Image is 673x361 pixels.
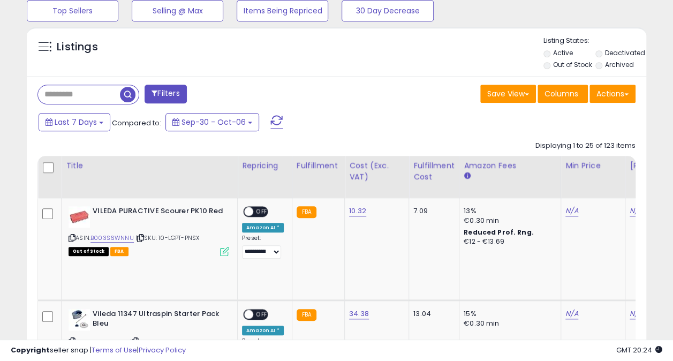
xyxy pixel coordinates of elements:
[565,309,578,319] a: N/A
[69,206,90,228] img: 41Rq+TNV7yL._SL40_.jpg
[605,60,634,69] label: Archived
[242,160,288,171] div: Repricing
[349,206,366,216] a: 10.32
[11,345,50,355] strong: Copyright
[297,309,316,321] small: FBA
[39,113,110,131] button: Last 7 Days
[92,345,137,355] a: Terms of Use
[145,85,186,103] button: Filters
[464,160,556,171] div: Amazon Fees
[90,234,134,243] a: B003S6WNNU
[553,60,592,69] label: Out of Stock
[93,309,223,332] b: Vileda 11347 Ultraspin Starter Pack Bleu
[69,247,109,256] span: All listings that are currently out of stock and unavailable for purchase on Amazon
[480,85,536,103] button: Save View
[464,319,553,328] div: €0.30 min
[253,207,270,216] span: OFF
[349,160,404,183] div: Cost (Exc. VAT)
[253,310,270,319] span: OFF
[110,247,128,256] span: FBA
[545,88,578,99] span: Columns
[165,113,259,131] button: Sep-30 - Oct-06
[297,160,340,171] div: Fulfillment
[413,309,451,319] div: 13.04
[413,160,455,183] div: Fulfillment Cost
[553,48,573,57] label: Active
[297,206,316,218] small: FBA
[543,36,646,46] p: Listing States:
[630,309,642,319] a: N/A
[242,235,284,259] div: Preset:
[93,206,223,219] b: VILEDA PURACTIVE Scourer PK10 Red
[69,206,229,255] div: ASIN:
[182,117,246,127] span: Sep-30 - Oct-06
[535,141,636,151] div: Displaying 1 to 25 of 123 items
[242,223,284,232] div: Amazon AI *
[464,206,553,216] div: 13%
[139,345,186,355] a: Privacy Policy
[135,234,199,242] span: | SKU: 10-LGPT-PNSX
[616,345,662,355] span: 2025-10-14 20:24 GMT
[112,118,161,128] span: Compared to:
[349,309,369,319] a: 34.38
[413,206,451,216] div: 7.09
[464,216,553,225] div: €0.30 min
[630,206,642,216] a: N/A
[464,228,534,237] b: Reduced Prof. Rng.
[11,345,186,356] div: seller snap | |
[55,117,97,127] span: Last 7 Days
[464,237,553,246] div: €12 - €13.69
[57,40,98,55] h5: Listings
[538,85,588,103] button: Columns
[605,48,645,57] label: Deactivated
[565,160,621,171] div: Min Price
[66,160,233,171] div: Title
[242,326,284,335] div: Amazon AI *
[565,206,578,216] a: N/A
[464,309,553,319] div: 15%
[69,309,90,330] img: 41iS9It0XRL._SL40_.jpg
[464,171,470,181] small: Amazon Fees.
[589,85,636,103] button: Actions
